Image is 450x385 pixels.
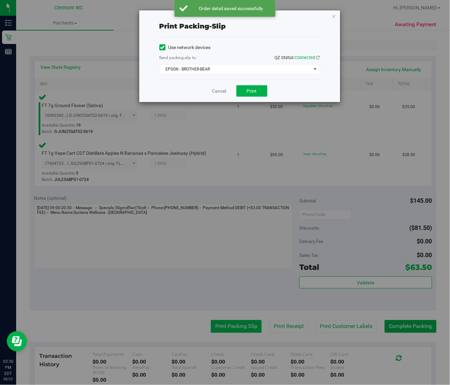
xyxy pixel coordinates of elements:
button: Print [236,85,267,97]
a: Cancel [212,88,226,95]
span: Print [247,88,257,94]
span: Print packing-slip [159,22,226,30]
span: QZ Status: [275,55,320,60]
span: EPSON - BROTHER-BEAR [160,64,311,74]
span: Connected [295,55,315,60]
iframe: Resource center [7,331,27,351]
label: Use network devices [159,44,211,51]
label: Send packing-slip to: [159,55,197,61]
span: select [311,64,320,74]
div: Order detail saved successfully [191,5,270,12]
